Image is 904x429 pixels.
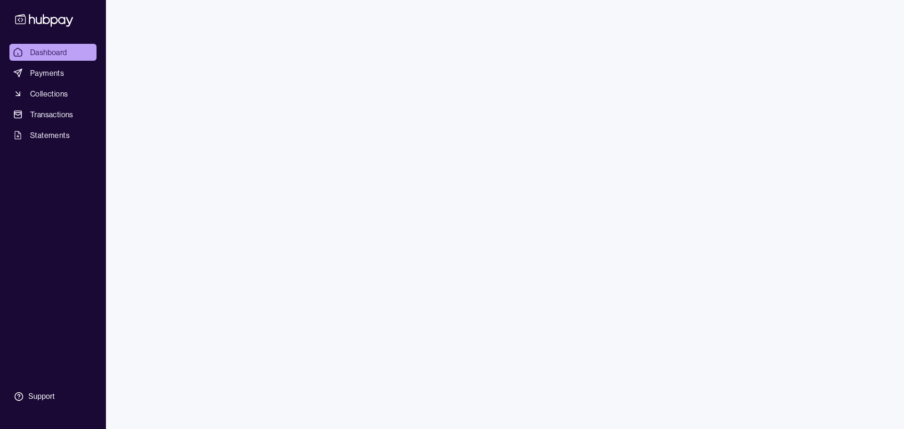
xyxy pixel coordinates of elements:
div: Support [28,391,55,402]
h2: Recent transactions [221,239,293,250]
p: * Rates are indicative and may vary [710,217,784,222]
a: Payments [9,65,97,81]
span: Payments [30,67,64,79]
span: Transactions [30,109,73,120]
a: Statements [9,127,97,144]
a: Dashboard [9,44,97,61]
button: Add funds [724,58,789,80]
h1: Dashboard [221,28,789,43]
a: See all [769,239,789,250]
button: Payment calculator [639,58,718,80]
span: Collections [30,88,68,99]
a: Support [9,387,97,406]
span: Payment calculator [649,66,709,73]
a: Collections [9,85,97,102]
p: Please wait a moment… [581,154,643,165]
a: Transactions [9,106,97,123]
span: Dashboard [30,47,67,58]
span: Statements [30,130,70,141]
span: Add funds [747,66,780,73]
p: Please wait a moment… [242,264,314,275]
